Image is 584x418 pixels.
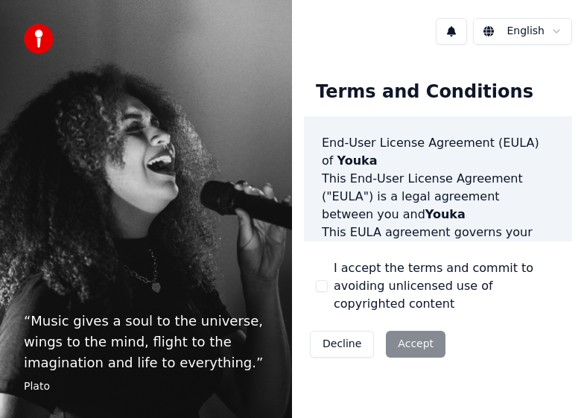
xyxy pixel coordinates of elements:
[334,259,560,313] label: I accept the terms and commit to avoiding unlicensed use of copyrighted content
[310,331,374,358] button: Decline
[24,379,268,394] footer: Plato
[24,311,268,373] p: “ Music gives a soul to the universe, wings to the mind, flight to the imagination and life to ev...
[322,224,554,331] p: This EULA agreement governs your acquisition and use of our software ("Software") directly from o...
[322,170,554,224] p: This End-User License Agreement ("EULA") is a legal agreement between you and
[24,24,54,54] img: youka
[304,69,545,116] div: Terms and Conditions
[425,207,466,221] span: Youka
[337,153,378,168] span: Youka
[322,134,554,170] h3: End-User License Agreement (EULA) of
